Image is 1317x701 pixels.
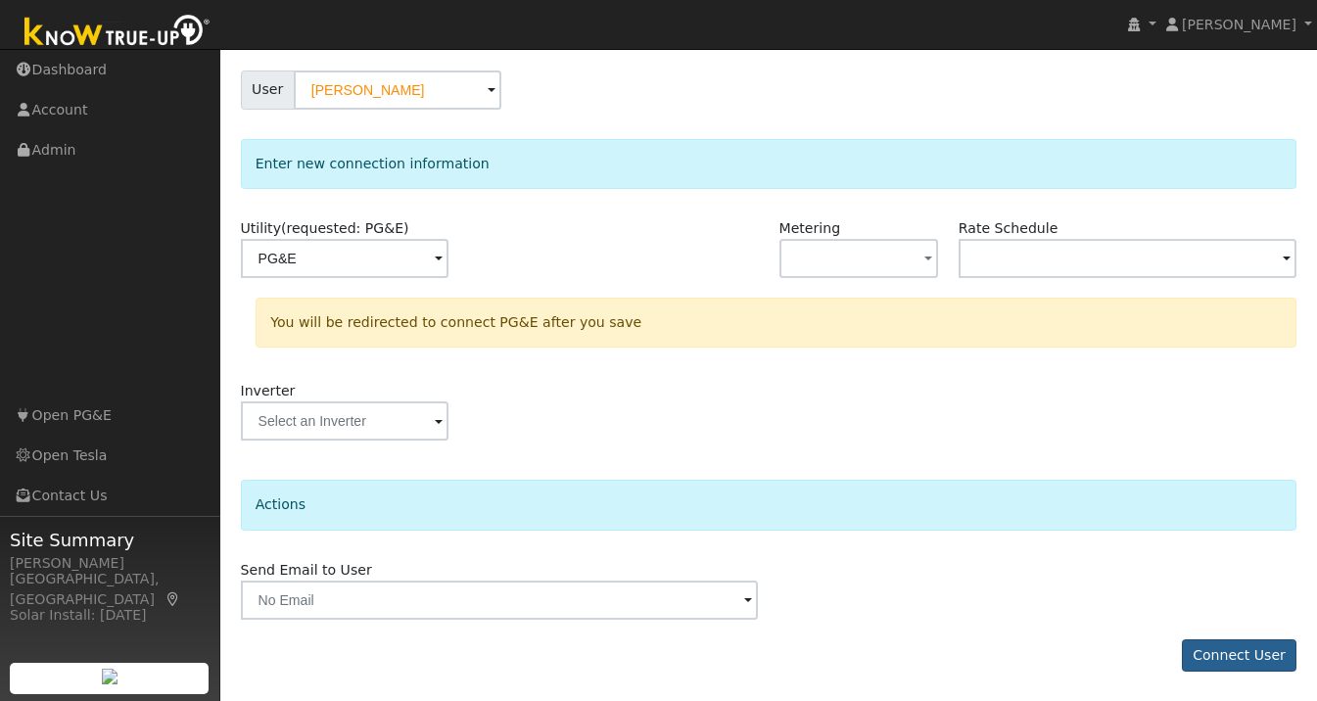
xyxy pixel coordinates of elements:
[779,218,841,239] label: Metering
[294,70,501,110] input: Select a User
[10,553,210,574] div: [PERSON_NAME]
[102,669,118,684] img: retrieve
[241,70,295,110] span: User
[10,527,210,553] span: Site Summary
[241,239,448,278] input: Select a Utility
[241,401,448,441] input: Select an Inverter
[241,480,1297,530] div: Actions
[241,218,409,239] label: Utility
[165,591,182,607] a: Map
[10,569,210,610] div: [GEOGRAPHIC_DATA], [GEOGRAPHIC_DATA]
[241,560,372,581] label: Send Email to User
[10,605,210,626] div: Solar Install: [DATE]
[1182,17,1296,32] span: [PERSON_NAME]
[1182,639,1297,673] button: Connect User
[241,581,759,620] input: No Email
[15,11,220,55] img: Know True-Up
[256,298,1296,348] div: You will be redirected to connect PG&E after you save
[959,218,1058,239] label: Rate Schedule
[281,220,409,236] span: (requested: PG&E)
[241,381,296,401] label: Inverter
[241,139,1297,189] div: Enter new connection information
